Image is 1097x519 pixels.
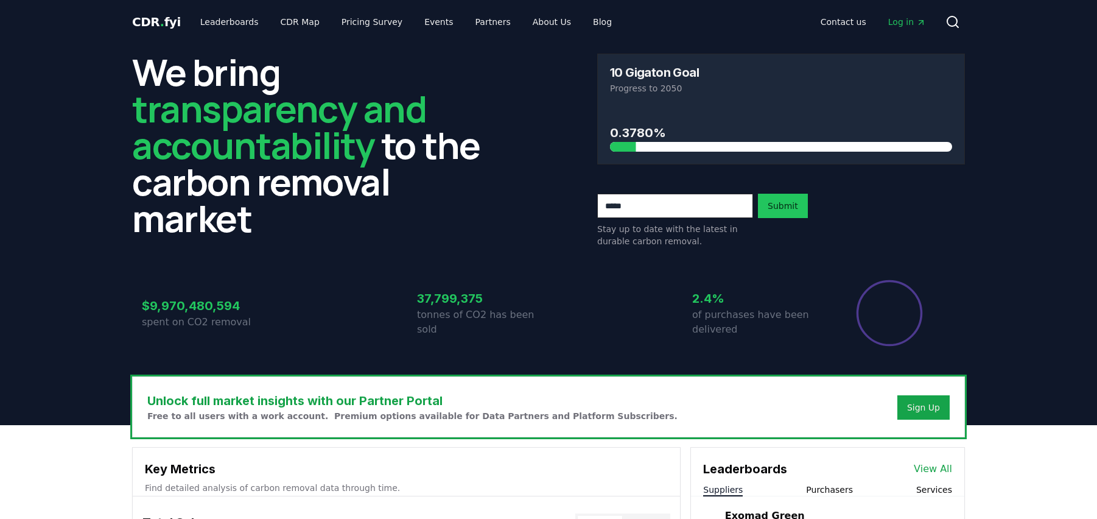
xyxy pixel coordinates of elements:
h3: 37,799,375 [417,289,548,308]
span: transparency and accountability [132,83,426,170]
a: Sign Up [907,401,940,414]
h3: Key Metrics [145,460,668,478]
div: Percentage of sales delivered [855,279,924,347]
p: tonnes of CO2 has been sold [417,308,548,337]
h2: We bring to the carbon removal market [132,54,500,236]
span: Log in [888,16,926,28]
a: Events [415,11,463,33]
h3: 2.4% [692,289,824,308]
h3: 0.3780% [610,124,952,142]
nav: Main [191,11,622,33]
p: Progress to 2050 [610,82,952,94]
p: Find detailed analysis of carbon removal data through time. [145,482,668,494]
a: CDR Map [271,11,329,33]
a: CDR.fyi [132,13,181,30]
nav: Main [811,11,936,33]
p: Free to all users with a work account. Premium options available for Data Partners and Platform S... [147,410,678,422]
button: Suppliers [703,484,743,496]
p: Stay up to date with the latest in durable carbon removal. [597,223,753,247]
h3: Leaderboards [703,460,787,478]
a: Log in [878,11,936,33]
a: Leaderboards [191,11,268,33]
span: CDR fyi [132,15,181,29]
button: Submit [758,194,808,218]
p: of purchases have been delivered [692,308,824,337]
h3: 10 Gigaton Goal [610,66,699,79]
a: Blog [583,11,622,33]
button: Services [916,484,952,496]
h3: $9,970,480,594 [142,297,273,315]
span: . [160,15,164,29]
a: Contact us [811,11,876,33]
a: View All [914,462,952,476]
h3: Unlock full market insights with our Partner Portal [147,392,678,410]
p: spent on CO2 removal [142,315,273,330]
a: About Us [523,11,581,33]
button: Purchasers [806,484,853,496]
a: Pricing Survey [332,11,412,33]
button: Sign Up [897,395,950,420]
a: Partners [466,11,520,33]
